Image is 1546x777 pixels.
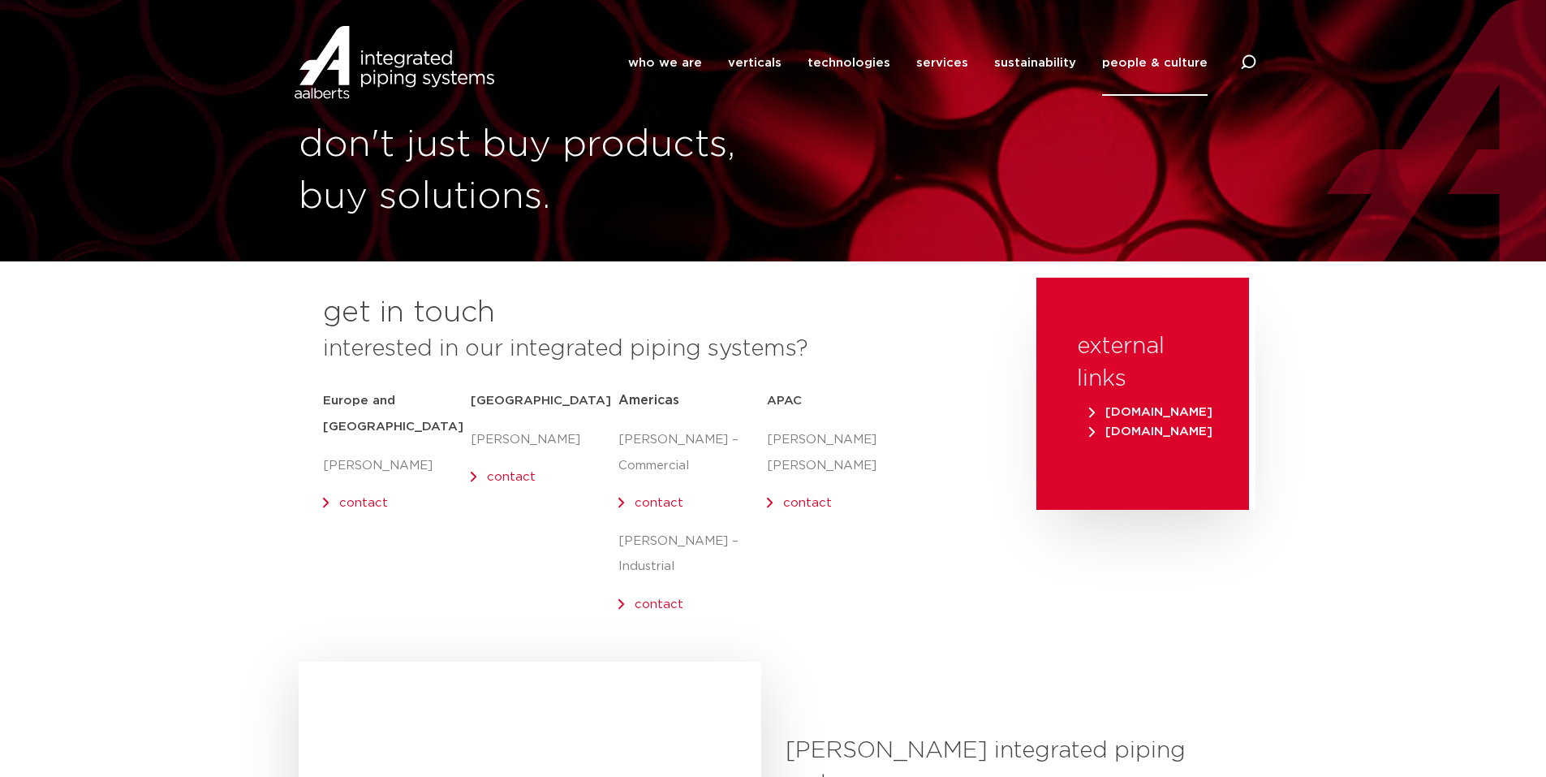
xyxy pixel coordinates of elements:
a: verticals [728,30,782,96]
span: [DOMAIN_NAME] [1089,406,1212,418]
p: [PERSON_NAME] [PERSON_NAME] [767,427,915,479]
a: who we are [628,30,702,96]
h1: don't just buy products, buy solutions. [299,119,765,223]
a: people & culture [1102,30,1208,96]
a: [DOMAIN_NAME] [1085,406,1217,418]
a: contact [783,497,832,509]
a: [DOMAIN_NAME] [1085,425,1217,438]
a: contact [487,471,536,483]
p: [PERSON_NAME] [471,427,618,453]
nav: Menu [628,30,1208,96]
p: [PERSON_NAME] [323,453,471,479]
a: sustainability [994,30,1076,96]
a: contact [635,497,683,509]
span: [DOMAIN_NAME] [1089,425,1212,438]
h2: get in touch [323,294,495,333]
a: technologies [807,30,890,96]
a: services [916,30,968,96]
a: contact [339,497,388,509]
p: [PERSON_NAME] – Industrial [618,529,766,581]
h3: external links [1077,330,1208,395]
span: Americas [618,394,679,407]
a: contact [635,598,683,611]
h5: APAC [767,388,915,414]
strong: Europe and [GEOGRAPHIC_DATA] [323,395,463,433]
h3: interested in our integrated piping systems? [323,333,996,365]
h5: [GEOGRAPHIC_DATA] [471,388,618,414]
p: [PERSON_NAME] – Commercial [618,427,766,479]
